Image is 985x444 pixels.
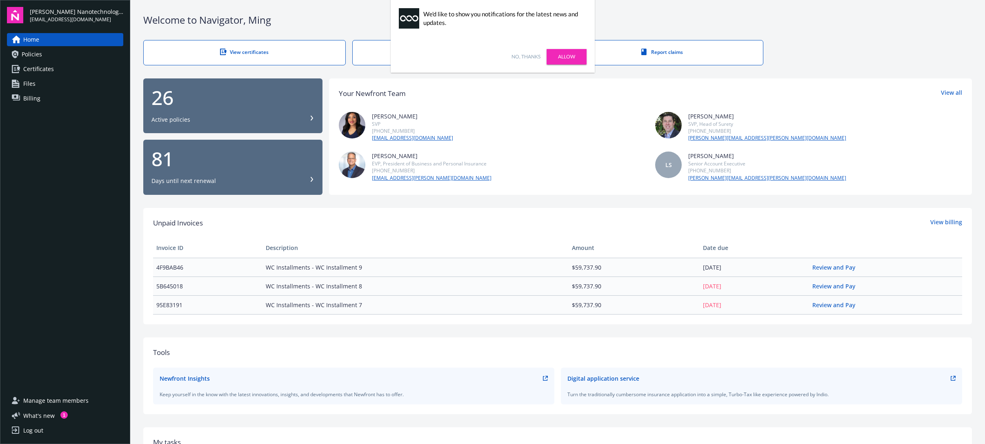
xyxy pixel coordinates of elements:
[23,92,40,105] span: Billing
[511,53,540,60] a: No, thanks
[372,160,491,167] div: EVP, President of Business and Personal Insurance
[143,40,346,65] a: View certificates
[688,120,846,127] div: SVP, Head of Surety
[688,127,846,134] div: [PHONE_NUMBER]
[23,394,89,407] span: Manage team members
[547,49,587,65] a: Allow
[151,88,314,107] div: 26
[339,88,406,99] div: Your Newfront Team
[700,295,809,314] td: [DATE]
[812,301,862,309] a: Review and Pay
[23,62,54,76] span: Certificates
[143,78,322,134] button: 26Active policies
[7,62,123,76] a: Certificates
[7,411,68,420] button: What's new1
[578,49,747,56] div: Report claims
[372,112,453,120] div: [PERSON_NAME]
[372,167,491,174] div: [PHONE_NUMBER]
[569,277,700,295] td: $59,737.90
[143,140,322,195] button: 81Days until next renewal
[262,238,569,258] th: Description
[7,77,123,90] a: Files
[700,277,809,295] td: [DATE]
[567,391,956,398] div: Turn the traditionally cumbersome insurance application into a simple, Turbo-Tax like experience ...
[567,374,639,383] div: Digital application service
[30,16,123,23] span: [EMAIL_ADDRESS][DOMAIN_NAME]
[7,92,123,105] a: Billing
[153,258,262,277] td: 4F9BAB46
[688,174,846,182] a: [PERSON_NAME][EMAIL_ADDRESS][PERSON_NAME][DOMAIN_NAME]
[700,238,809,258] th: Date due
[151,177,216,185] div: Days until next renewal
[569,258,700,277] td: $59,737.90
[339,152,365,178] img: photo
[7,33,123,46] a: Home
[160,49,329,56] div: View certificates
[22,48,42,61] span: Policies
[153,218,203,228] span: Unpaid Invoices
[941,88,962,99] a: View all
[23,424,43,437] div: Log out
[352,40,555,65] a: View auto IDs
[160,391,548,398] div: Keep yourself in the know with the latest innovations, insights, and developments that Newfront h...
[30,7,123,16] span: [PERSON_NAME] Nanotechnologies, Inc.
[372,174,491,182] a: [EMAIL_ADDRESS][PERSON_NAME][DOMAIN_NAME]
[266,282,565,290] span: WC Installments - WC Installment 8
[930,218,962,228] a: View billing
[153,277,262,295] td: 5B645018
[423,10,583,27] div: We'd like to show you notifications for the latest news and updates.
[812,263,862,271] a: Review and Pay
[561,40,763,65] a: Report claims
[812,282,862,290] a: Review and Pay
[688,112,846,120] div: [PERSON_NAME]
[372,152,491,160] div: [PERSON_NAME]
[688,134,846,142] a: [PERSON_NAME][EMAIL_ADDRESS][PERSON_NAME][DOMAIN_NAME]
[151,116,190,124] div: Active policies
[569,238,700,258] th: Amount
[143,13,972,27] div: Welcome to Navigator , Ming
[7,394,123,407] a: Manage team members
[665,161,672,169] span: LS
[153,347,962,358] div: Tools
[7,48,123,61] a: Policies
[569,295,700,314] td: $59,737.90
[7,7,23,23] img: navigator-logo.svg
[23,411,55,420] span: What ' s new
[266,263,565,272] span: WC Installments - WC Installment 9
[372,127,453,134] div: [PHONE_NUMBER]
[688,160,846,167] div: Senior Account Executive
[160,374,210,383] div: Newfront Insights
[688,167,846,174] div: [PHONE_NUMBER]
[60,411,68,419] div: 1
[151,149,314,169] div: 81
[266,301,565,309] span: WC Installments - WC Installment 7
[372,134,453,142] a: [EMAIL_ADDRESS][DOMAIN_NAME]
[688,152,846,160] div: [PERSON_NAME]
[153,238,262,258] th: Invoice ID
[153,295,262,314] td: 95E83191
[30,7,123,23] button: [PERSON_NAME] Nanotechnologies, Inc.[EMAIL_ADDRESS][DOMAIN_NAME]
[655,112,682,138] img: photo
[339,112,365,138] img: photo
[369,49,538,57] div: View auto IDs
[23,33,39,46] span: Home
[372,120,453,127] div: SVP
[700,258,809,277] td: [DATE]
[23,77,36,90] span: Files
